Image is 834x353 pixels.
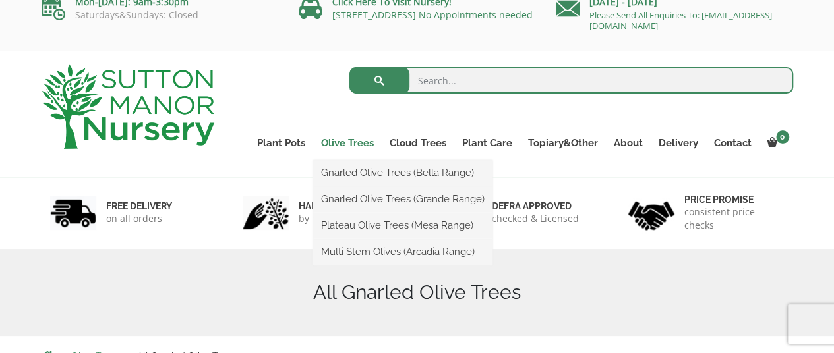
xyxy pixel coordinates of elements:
[249,134,313,152] a: Plant Pots
[106,200,172,212] h6: FREE DELIVERY
[299,212,371,225] p: by professionals
[684,194,785,205] h6: Price promise
[42,64,214,149] img: logo
[42,281,793,304] h1: All Gnarled Olive Trees
[313,242,492,261] a: Multi Stem Olives (Arcadia Range)
[684,205,785,232] p: consistent price checks
[50,196,96,230] img: 1.jpg
[492,212,579,225] p: checked & Licensed
[651,134,706,152] a: Delivery
[589,9,772,32] a: Please Send All Enquiries To: [EMAIL_ADDRESS][DOMAIN_NAME]
[42,10,279,20] p: Saturdays&Sundays: Closed
[313,215,492,235] a: Plateau Olive Trees (Mesa Range)
[628,193,674,233] img: 4.jpg
[106,212,172,225] p: on all orders
[313,134,382,152] a: Olive Trees
[706,134,760,152] a: Contact
[243,196,289,230] img: 2.jpg
[520,134,606,152] a: Topiary&Other
[382,134,454,152] a: Cloud Trees
[776,130,789,144] span: 0
[606,134,651,152] a: About
[454,134,520,152] a: Plant Care
[349,67,793,94] input: Search...
[313,163,492,182] a: Gnarled Olive Trees (Bella Range)
[492,200,579,212] h6: Defra approved
[313,189,492,209] a: Gnarled Olive Trees (Grande Range)
[332,9,533,21] a: [STREET_ADDRESS] No Appointments needed
[760,134,793,152] a: 0
[299,200,371,212] h6: hand picked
